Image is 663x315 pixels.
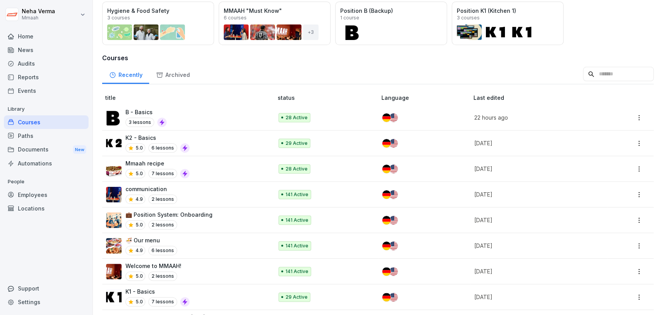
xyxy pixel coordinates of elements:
[278,94,295,101] font: status
[18,132,33,139] font: Paths
[4,295,89,309] a: Settings
[382,139,391,148] img: de.svg
[474,294,492,300] font: [DATE]
[389,216,398,225] img: us.svg
[473,94,504,101] font: Last edited
[106,212,122,228] img: sbiczky0ypw8u257pkl9yxl5.png
[125,109,153,115] font: B - Basics
[107,15,130,21] font: 3 courses
[224,15,247,21] font: 6 courses
[294,217,308,223] font: Active
[136,273,143,279] font: 5.0
[18,191,47,198] font: Employees
[389,242,398,250] img: us.svg
[18,87,36,94] font: Events
[452,2,564,45] a: Position K1 (Kitchen 1)3 courses
[4,43,89,57] a: News
[474,140,492,146] font: [DATE]
[340,7,393,14] font: Position B (Backup)
[22,15,38,21] font: Mmaah
[125,134,156,141] font: K2 - Basics
[18,74,39,80] font: Reports
[293,140,308,146] font: Active
[308,29,311,35] font: +
[18,299,40,305] font: Settings
[340,15,359,21] font: 1 course
[106,238,122,254] img: s6jay3gpr6i6yrkbluxfple0.png
[389,113,398,122] img: us.svg
[151,171,174,176] font: 7 lessons
[4,202,89,215] a: Locations
[474,217,492,223] font: [DATE]
[102,54,128,62] font: Courses
[106,289,122,305] img: tcs8q0vkz8lilcv70bnqfs0v.png
[4,57,89,70] a: Audits
[18,146,49,153] font: Documents
[293,115,308,120] font: Active
[38,8,55,14] font: Verma
[474,191,492,198] font: [DATE]
[102,64,149,84] a: Recently
[151,299,174,305] font: 7 lessons
[382,113,391,122] img: de.svg
[219,2,331,45] a: MMAAH "Must Know"6 courses+3
[129,119,151,125] font: 3 lessons
[335,2,447,45] a: Position B (Backup)1 course
[474,165,492,172] font: [DATE]
[125,186,167,192] font: communication
[285,191,292,197] font: 141
[136,222,143,228] font: 5.0
[285,268,292,274] font: 141
[285,140,292,146] font: 29
[4,70,89,84] a: Reports
[149,64,197,84] a: Archived
[285,115,292,120] font: 28
[389,139,398,148] img: us.svg
[474,114,508,121] font: 22 hours ago
[125,237,160,244] font: 🍜 Our menu
[125,211,212,218] font: 💼 Position System: Onboarding
[294,268,308,274] font: Active
[106,136,122,151] img: vmo6f0y31k6jffiibfzh6p17.png
[151,222,174,228] font: 2 lessons
[151,273,174,279] font: 2 lessons
[105,94,116,101] font: title
[136,299,143,305] font: 5.0
[18,119,40,125] font: Courses
[18,60,35,67] font: Audits
[389,267,398,276] img: us.svg
[382,293,391,301] img: de.svg
[18,205,45,212] font: Locations
[224,7,282,14] font: MMAAH "Must Know"
[457,15,480,21] font: 3 courses
[382,190,391,199] img: de.svg
[151,196,174,202] font: 2 lessons
[136,145,143,151] font: 5.0
[285,243,292,249] font: 141
[4,157,89,170] a: Automations
[22,8,37,14] font: Neha
[382,242,391,250] img: de.svg
[106,264,122,279] img: qc2dcwpcvdaj3jygjsmu5brv.png
[285,166,292,172] font: 28
[4,30,89,43] a: Home
[389,190,398,199] img: us.svg
[18,160,52,167] font: Automations
[293,294,308,300] font: Active
[382,267,391,276] img: de.svg
[125,263,181,269] font: Welcome to MMAAH!
[4,115,89,129] a: Courses
[285,294,292,300] font: 29
[136,171,143,176] font: 5.0
[311,29,314,35] font: 3
[294,243,308,249] font: Active
[18,285,39,292] font: Support
[151,247,174,253] font: 6 lessons
[8,106,24,112] font: Library
[136,247,143,253] font: 4.9
[8,178,24,184] font: People
[4,188,89,202] a: Employees
[474,242,492,249] font: [DATE]
[102,2,214,45] a: Hygiene & Food Safety3 courses
[18,47,33,53] font: News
